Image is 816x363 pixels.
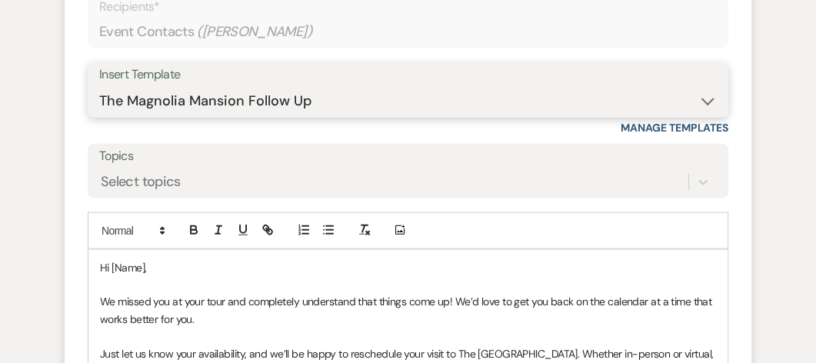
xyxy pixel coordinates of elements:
div: Select topics [101,172,181,192]
div: Event Contacts [99,17,717,47]
div: Insert Template [99,64,717,86]
a: Manage Templates [621,121,728,135]
p: Hi [Name], [100,259,716,276]
span: ( [PERSON_NAME] ) [197,22,312,42]
p: We missed you at your tour and completely understand that things come up! We’d love to get you ba... [100,293,716,328]
label: Topics [99,145,717,168]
